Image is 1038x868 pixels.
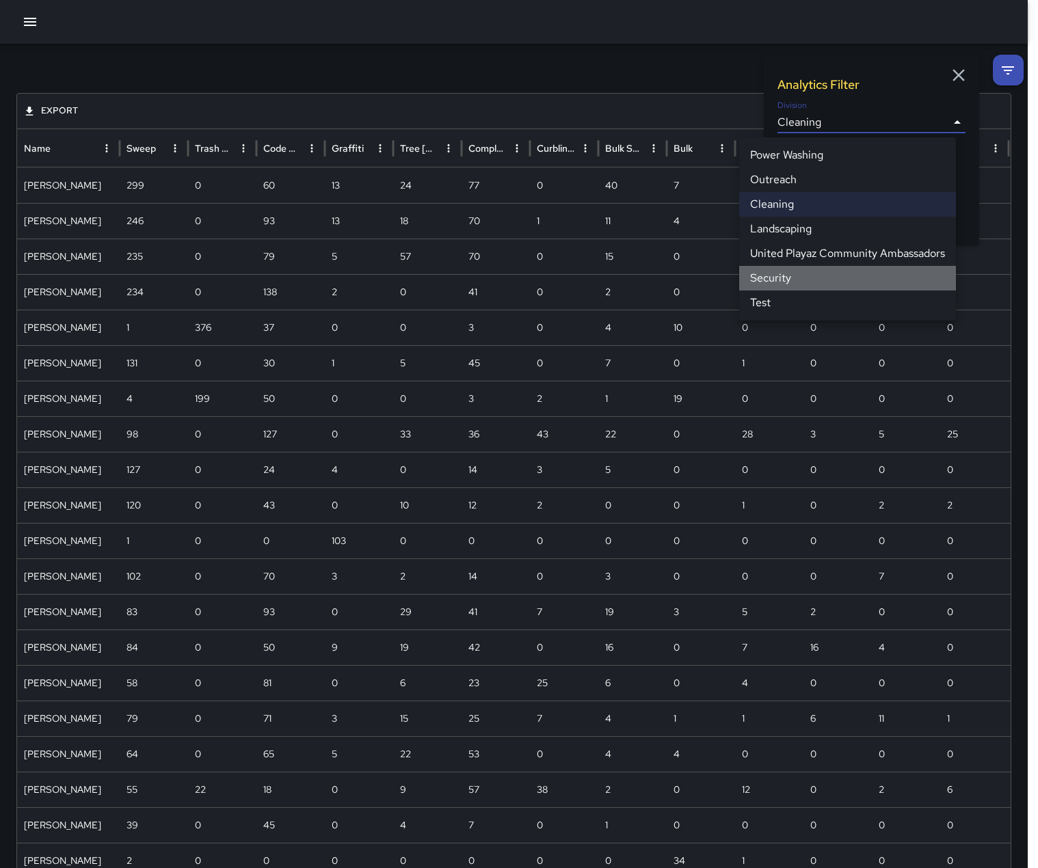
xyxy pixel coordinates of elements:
li: Cleaning [739,192,956,217]
li: United Playaz Community Ambassadors [739,241,956,266]
li: Landscaping [739,217,956,241]
li: Power Washing [739,143,956,167]
li: Test [739,290,956,315]
li: Security [739,266,956,290]
li: Outreach [739,167,956,192]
